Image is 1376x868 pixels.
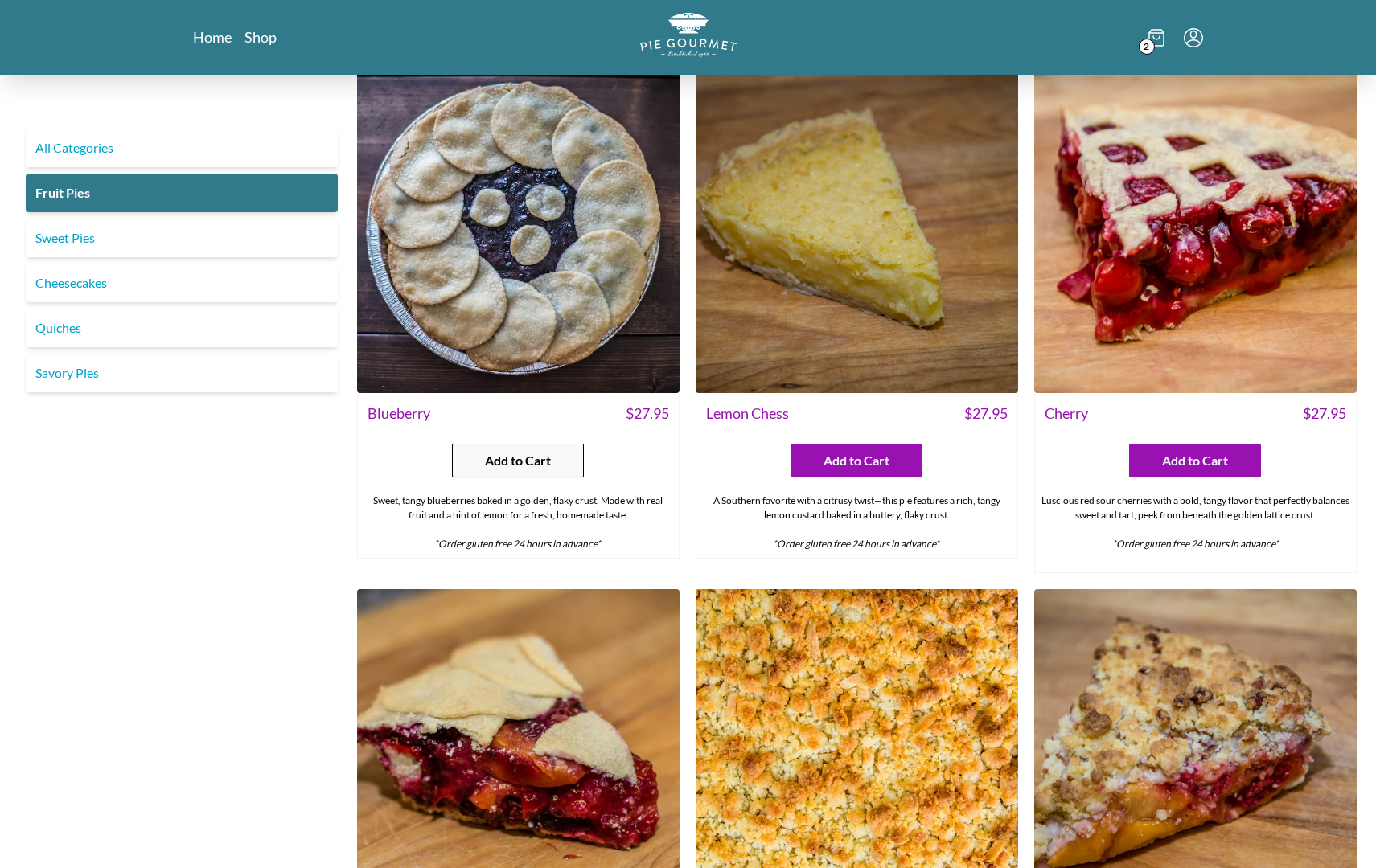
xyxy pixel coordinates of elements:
[26,219,338,257] a: Sweet Pies
[193,27,232,47] a: Home
[1129,444,1261,477] button: Add to Cart
[1303,403,1346,424] span: $ 27.95
[1112,538,1279,550] em: *Order gluten free 24 hours in advance*
[824,451,889,470] span: Add to Cart
[357,71,680,393] img: Blueberry
[26,129,338,167] a: All Categories
[964,403,1008,424] span: $ 27.95
[434,538,601,550] em: *Order gluten free 24 hours in advance*
[791,444,922,477] button: Add to Cart
[706,403,789,424] span: Lemon Chess
[1139,39,1155,55] span: 2
[452,444,584,477] button: Add to Cart
[773,538,939,550] em: *Order gluten free 24 hours in advance*
[26,354,338,392] a: Savory Pies
[626,403,669,424] span: $ 27.95
[26,264,338,302] a: Cheesecakes
[485,451,551,470] span: Add to Cart
[358,487,679,558] div: Sweet, tangy blueberries baked in a golden, flaky crust. Made with real fruit and a hint of lemon...
[1035,487,1356,572] div: Luscious red sour cherries with a bold, tangy flavor that perfectly balances sweet and tart, peek...
[244,27,277,47] a: Shop
[368,403,430,424] span: Blueberry
[1034,71,1357,393] img: Cherry
[696,487,1017,558] div: A Southern favorite with a citrusy twist—this pie features a rich, tangy lemon custard baked in a...
[26,309,338,347] a: Quiches
[26,174,338,212] a: Fruit Pies
[640,13,737,62] a: Logo
[696,71,1018,393] img: Lemon Chess
[1045,403,1088,424] span: Cherry
[1184,28,1203,47] button: Menu
[1162,451,1228,470] span: Add to Cart
[640,13,737,57] img: logo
